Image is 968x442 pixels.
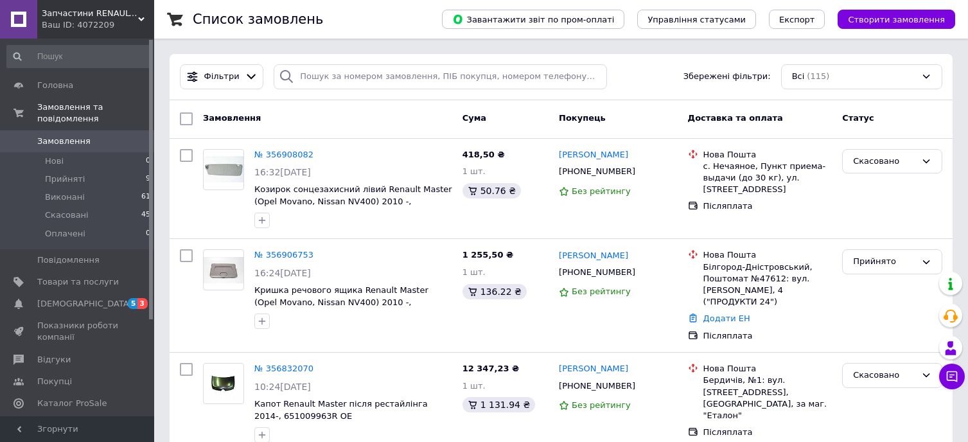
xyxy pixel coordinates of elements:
[45,209,89,221] span: Скасовані
[37,80,73,91] span: Головна
[137,298,148,309] span: 3
[462,250,513,260] span: 1 255,50 ₴
[254,268,311,278] span: 16:24[DATE]
[203,149,244,190] a: Фото товару
[45,173,85,185] span: Прийняті
[141,209,150,221] span: 45
[146,155,150,167] span: 0
[203,363,244,404] a: Фото товару
[703,363,832,375] div: Нова Пошта
[703,427,832,438] div: Післяплата
[254,399,428,421] a: Капот Renault Master після рестайлінга 2014-, 651009963R OE
[556,378,638,394] div: [PHONE_NUMBER]
[37,102,154,125] span: Замовлення та повідомлення
[204,71,240,83] span: Фільтри
[807,71,829,81] span: (115)
[703,261,832,308] div: Білгород-Дністровський, Поштомат №47612: вул. [PERSON_NAME], 4 ("ПРОДУКТИ 24")
[853,155,916,168] div: Скасовано
[462,150,505,159] span: 418,50 ₴
[688,113,783,123] span: Доставка та оплата
[254,382,311,392] span: 10:24[DATE]
[462,284,527,299] div: 136.22 ₴
[462,381,486,391] span: 1 шт.
[703,314,750,323] a: Додати ЕН
[204,156,243,183] img: Фото товару
[559,113,606,123] span: Покупець
[462,397,536,412] div: 1 131.94 ₴
[703,200,832,212] div: Післяплата
[37,354,71,366] span: Відгуки
[42,8,138,19] span: Запчастини RENAULT MASTER (Opel, Nissan)
[254,150,313,159] a: № 356908082
[792,71,805,83] span: Всі
[462,364,519,373] span: 12 347,23 ₴
[779,15,815,24] span: Експорт
[37,254,100,266] span: Повідомлення
[683,71,771,83] span: Збережені фільтри:
[45,228,85,240] span: Оплачені
[42,19,154,31] div: Ваш ID: 4072209
[204,257,243,283] img: Фото товару
[703,249,832,261] div: Нова Пошта
[556,264,638,281] div: [PHONE_NUMBER]
[853,369,916,382] div: Скасовано
[703,149,832,161] div: Нова Пошта
[203,249,244,290] a: Фото товару
[6,45,152,68] input: Пошук
[842,113,874,123] span: Статус
[838,10,955,29] button: Створити замовлення
[853,255,916,269] div: Прийнято
[703,330,832,342] div: Післяплата
[37,320,119,343] span: Показники роботи компанії
[254,364,313,373] a: № 356832070
[462,267,486,277] span: 1 шт.
[559,250,628,262] a: [PERSON_NAME]
[825,14,955,24] a: Створити замовлення
[141,191,150,203] span: 61
[572,287,631,296] span: Без рейтингу
[637,10,756,29] button: Управління статусами
[462,183,521,199] div: 50.76 ₴
[254,184,452,218] a: Козирок сонцезахисний лівий Renault Master (Opel Movano, Nissan NV400) 2010 -, 964010020R Б/В
[37,376,72,387] span: Покупці
[254,250,313,260] a: № 356906753
[146,173,150,185] span: 9
[45,155,64,167] span: Нові
[37,136,91,147] span: Замовлення
[203,113,261,123] span: Замовлення
[559,149,628,161] a: [PERSON_NAME]
[703,375,832,421] div: Бердичів, №1: вул. [STREET_ADDRESS], [GEOGRAPHIC_DATA], за маг. "Еталон"
[939,364,965,389] button: Чат з покупцем
[647,15,746,24] span: Управління статусами
[254,167,311,177] span: 16:32[DATE]
[462,113,486,123] span: Cума
[848,15,945,24] span: Створити замовлення
[146,228,150,240] span: 0
[769,10,825,29] button: Експорт
[45,191,85,203] span: Виконані
[452,13,614,25] span: Завантажити звіт по пром-оплаті
[559,363,628,375] a: [PERSON_NAME]
[128,298,138,309] span: 5
[37,298,132,310] span: [DEMOGRAPHIC_DATA]
[556,163,638,180] div: [PHONE_NUMBER]
[274,64,607,89] input: Пошук за номером замовлення, ПІБ покупця, номером телефону, Email, номером накладної
[193,12,323,27] h1: Список замовлень
[572,400,631,410] span: Без рейтингу
[204,367,243,400] img: Фото товару
[37,398,107,409] span: Каталог ProSale
[442,10,624,29] button: Завантажити звіт по пром-оплаті
[462,166,486,176] span: 1 шт.
[37,276,119,288] span: Товари та послуги
[254,285,428,319] a: Кришка речового ящика Renault Master (Opel Movano, Nissan NV400) 2010 -, 8200790047 Б/В
[703,161,832,196] div: с. Нечаяное, Пункт приема-выдачи (до 30 кг), ул. [STREET_ADDRESS]
[572,186,631,196] span: Без рейтингу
